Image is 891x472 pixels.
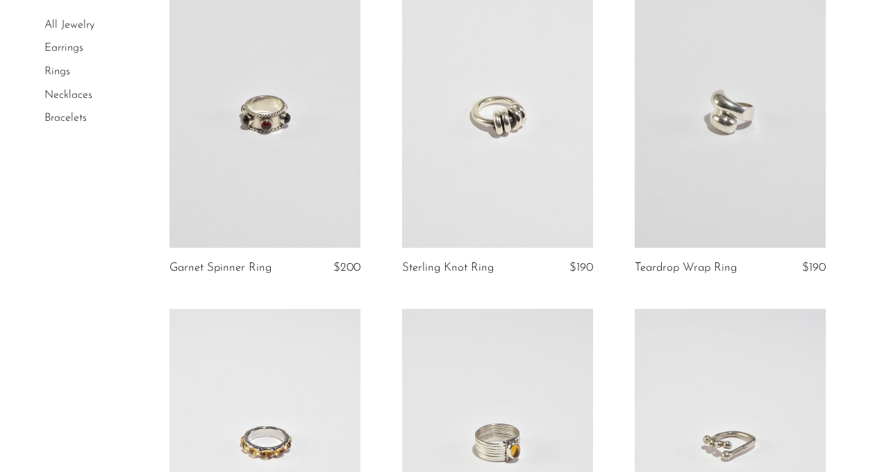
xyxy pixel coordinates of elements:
a: Bracelets [44,112,87,124]
a: Teardrop Wrap Ring [635,262,737,274]
a: Earrings [44,43,83,54]
a: All Jewelry [44,19,94,31]
span: $190 [569,262,593,273]
a: Garnet Spinner Ring [169,262,272,274]
span: $200 [333,262,360,273]
a: Sterling Knot Ring [402,262,494,274]
a: Necklaces [44,90,92,101]
a: Rings [44,66,70,77]
span: $190 [802,262,826,273]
